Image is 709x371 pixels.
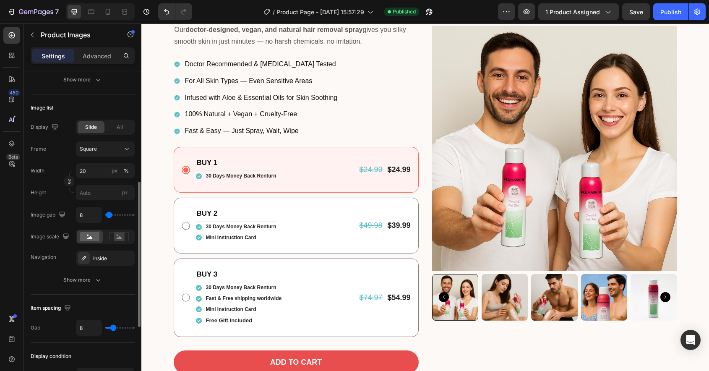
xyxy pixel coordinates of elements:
button: Show more [31,72,135,87]
div: $49.98 [217,196,242,208]
input: px [76,185,135,200]
p: BUY 2 [55,185,135,195]
div: Image list [31,104,53,112]
div: $74.97 [217,269,242,280]
div: $24.99 [245,141,270,152]
button: Carousel Next Arrow [519,269,529,279]
p: Fast & Free shipping worldwide [65,271,141,280]
div: $39.99 [245,196,270,208]
a: PlumaSkin [291,2,536,247]
div: Item spacing [31,303,73,314]
div: px [112,167,117,175]
div: Publish [660,8,681,16]
span: Save [629,8,643,16]
span: Square [80,145,97,153]
span: / [273,8,275,16]
p: 30 Days Money Back Renturn [65,260,135,269]
div: Image gap [31,209,67,221]
div: $54.99 [245,269,270,280]
p: BUY 1 [55,135,135,144]
p: 30 Days Money Back Renturn [65,199,135,208]
iframe: Design area [141,24,709,371]
button: % [109,166,120,176]
p: Free Gift Included [65,292,111,302]
button: Publish [653,3,688,20]
div: Show more [63,276,102,284]
span: Slide [85,123,97,131]
button: 1 product assigned [538,3,619,20]
div: Open Intercom Messenger [680,330,701,350]
button: Square [76,141,135,157]
button: Save [622,3,650,20]
div: Display [31,122,60,133]
p: Infused with Aloe & Essential Oils for Skin Soothing [44,68,196,81]
div: 450 [8,89,20,96]
div: Show more [63,76,102,84]
p: Doctor Recommended & [MEDICAL_DATA] Tested [44,35,196,47]
span: Published [393,8,416,16]
p: 100% Natural + Vegan + Cruelty-Free [44,85,196,97]
div: $24.99 [217,141,242,152]
button: px [121,166,131,176]
p: BUY 3 [55,246,141,256]
div: Image scale [31,231,71,243]
button: Show more [31,272,135,287]
strong: doctor-designed, vegan, and natural hair removal spray [44,3,221,10]
p: Product Images [41,30,112,40]
label: Height [31,189,46,196]
span: 1 product assigned [545,8,600,16]
p: Settings [42,52,65,60]
div: % [124,167,129,175]
div: Navigation [31,253,56,261]
span: px [122,189,128,196]
input: px% [76,163,135,178]
input: Auto [76,320,102,335]
button: Add to cart [32,327,277,350]
button: Carousel Back Arrow [297,269,308,279]
label: Width [31,167,44,175]
p: Mini Instruction Card [65,210,115,219]
span: All [117,123,123,131]
div: Undo/Redo [158,3,192,20]
p: For All Skin Types — Even Sensitive Areas [44,52,196,64]
div: Beta [6,154,20,160]
button: 7 [3,3,63,20]
label: Frame [31,145,46,153]
p: 7 [55,7,59,17]
p: 30 Days Money Back Renturn [65,148,135,157]
div: Gap [31,324,40,332]
p: Mini Instruction Card [65,282,115,291]
div: Display condition [31,353,71,360]
input: Auto [76,207,102,222]
div: Add to cart [129,332,181,345]
div: Inside [93,255,133,262]
span: Product Page - [DATE] 15:57:29 [276,8,364,16]
p: Fast & Easy — Just Spray, Wait, Wipe [44,102,196,114]
p: Advanced [83,52,111,60]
